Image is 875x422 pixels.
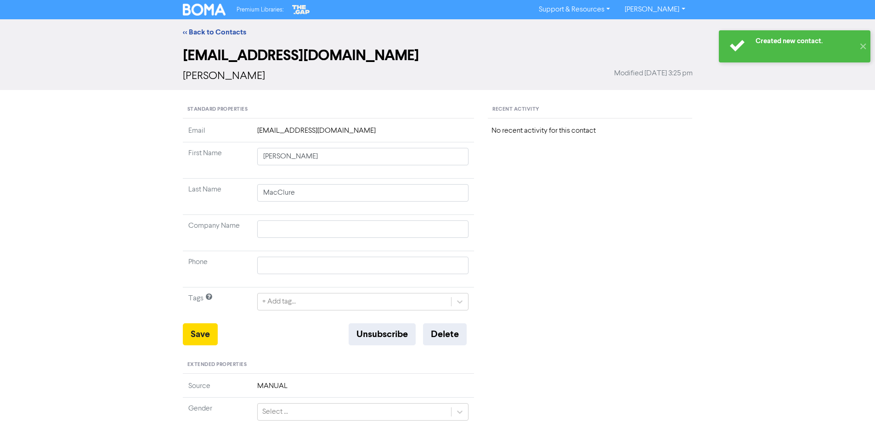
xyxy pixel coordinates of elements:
[183,179,252,215] td: Last Name
[183,4,226,16] img: BOMA Logo
[252,125,474,142] td: [EMAIL_ADDRESS][DOMAIN_NAME]
[183,47,693,64] h2: [EMAIL_ADDRESS][DOMAIN_NAME]
[423,323,467,345] button: Delete
[237,7,283,13] span: Premium Libraries:
[349,323,416,345] button: Unsubscribe
[183,356,474,374] div: Extended Properties
[183,287,252,324] td: Tags
[183,251,252,287] td: Phone
[617,2,692,17] a: [PERSON_NAME]
[262,296,296,307] div: + Add tag...
[183,71,265,82] span: [PERSON_NAME]
[183,381,252,398] td: Source
[829,378,875,422] iframe: Chat Widget
[491,125,689,136] div: No recent activity for this contact
[183,125,252,142] td: Email
[183,323,218,345] button: Save
[183,28,246,37] a: << Back to Contacts
[614,68,693,79] span: Modified [DATE] 3:25 pm
[183,101,474,118] div: Standard Properties
[488,101,692,118] div: Recent Activity
[531,2,617,17] a: Support & Resources
[183,142,252,179] td: First Name
[252,381,474,398] td: MANUAL
[756,36,854,46] div: Created new contact.
[183,215,252,251] td: Company Name
[262,406,288,417] div: Select ...
[291,4,311,16] img: The Gap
